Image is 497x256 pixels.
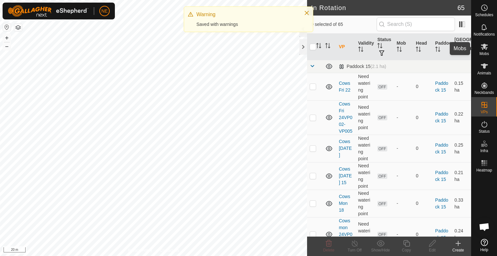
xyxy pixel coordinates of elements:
[476,168,492,172] span: Heatmap
[101,8,107,15] span: NE
[356,100,375,135] td: Need watering point
[128,248,152,253] a: Privacy Policy
[196,11,297,18] div: Warning
[397,173,411,179] div: -
[394,34,414,60] th: Mob
[452,190,471,217] td: 0.33 ha
[339,81,350,93] a: Cows Fri 22
[452,217,471,251] td: 0.24 ha
[325,44,330,49] p-sorticon: Activate to sort
[377,17,455,31] input: Search (S)
[413,73,433,100] td: 0
[416,48,421,53] p-sorticon: Activate to sort
[377,115,387,120] span: OFF
[445,247,471,253] div: Create
[397,200,411,207] div: -
[397,48,402,53] p-sorticon: Activate to sort
[474,91,494,95] span: Neckbands
[397,114,411,121] div: -
[316,44,321,49] p-sorticon: Activate to sort
[302,8,311,17] button: Close
[160,248,179,253] a: Contact Us
[377,146,387,151] span: OFF
[435,170,448,182] a: Paddock 15
[339,64,386,69] div: Paddock 15
[435,81,448,93] a: Paddock 15
[452,135,471,162] td: 0.25 ha
[413,217,433,251] td: 0
[336,34,356,60] th: VP
[339,166,352,185] a: Cows [DATE] 15
[397,231,411,238] div: -
[452,73,471,100] td: 0.15 ha
[452,100,471,135] td: 0.22 ha
[356,73,375,100] td: Need watering point
[458,3,465,13] span: 65
[377,84,387,90] span: OFF
[452,162,471,190] td: 0.21 ha
[342,247,368,253] div: Turn Off
[196,21,297,28] div: Saved with warnings
[480,248,488,252] span: Help
[356,190,375,217] td: Need watering point
[377,44,382,49] p-sorticon: Activate to sort
[323,248,335,252] span: Delete
[339,194,350,213] a: Cows Mon 18
[339,218,352,250] a: Cows mon 24VP002-VP001
[377,173,387,179] span: OFF
[480,52,489,56] span: Mobs
[413,162,433,190] td: 0
[14,24,22,31] button: Map Layers
[356,34,375,60] th: Validity
[377,232,387,237] span: OFF
[480,149,488,153] span: Infra
[397,145,411,152] div: -
[413,190,433,217] td: 0
[435,197,448,209] a: Paddock 15
[454,51,459,56] p-sorticon: Activate to sort
[356,217,375,251] td: Need watering point
[474,32,495,36] span: Notifications
[475,217,494,237] a: Open chat
[435,111,448,123] a: Paddock 15
[413,34,433,60] th: Head
[479,129,490,133] span: Status
[435,228,448,240] a: Paddock 15
[475,13,493,17] span: Schedules
[413,135,433,162] td: 0
[8,5,89,17] img: Gallagher Logo
[435,142,448,154] a: Paddock 15
[311,21,376,28] span: 0 selected of 65
[339,139,352,158] a: Cows [DATE]
[413,100,433,135] td: 0
[377,201,387,206] span: OFF
[3,23,11,31] button: Reset Map
[368,247,393,253] div: Show/Hide
[356,135,375,162] td: Need watering point
[435,48,440,53] p-sorticon: Activate to sort
[452,34,471,60] th: [GEOGRAPHIC_DATA] Area
[370,64,386,69] span: (2.1 ha)
[339,101,352,134] a: Cows Fri 24VP002-VP005
[3,42,11,50] button: –
[397,83,411,90] div: -
[419,247,445,253] div: Edit
[433,34,452,60] th: Paddock
[393,247,419,253] div: Copy
[480,110,488,114] span: VPs
[477,71,491,75] span: Animals
[3,34,11,42] button: +
[471,236,497,254] a: Help
[375,34,394,60] th: Status
[311,4,458,12] h2: In Rotation
[358,48,363,53] p-sorticon: Activate to sort
[356,162,375,190] td: Need watering point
